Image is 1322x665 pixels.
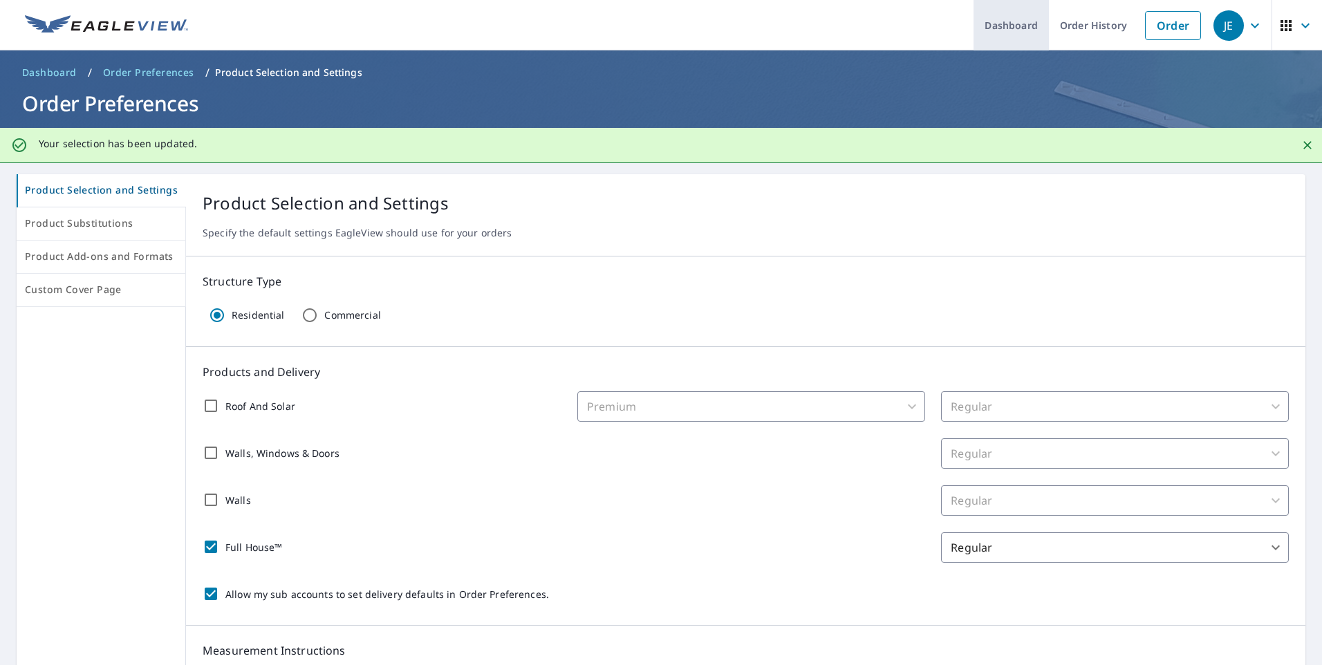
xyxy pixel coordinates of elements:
p: Specify the default settings EagleView should use for your orders [203,227,1289,239]
span: Custom Cover Page [25,281,177,299]
p: Commercial [324,309,380,321]
p: Product Selection and Settings [215,66,362,79]
p: Roof And Solar [225,399,295,413]
p: Allow my sub accounts to set delivery defaults in Order Preferences. [225,587,549,601]
h1: Order Preferences [17,89,1305,118]
li: / [88,64,92,81]
div: Regular [941,532,1289,563]
span: Dashboard [22,66,77,79]
div: tab-list [17,174,186,307]
p: Products and Delivery [203,364,1289,380]
button: Close [1298,136,1316,154]
p: Walls [225,493,251,507]
div: Premium [577,391,925,422]
p: Product Selection and Settings [203,191,1289,216]
span: Order Preferences [103,66,194,79]
p: Full House™ [225,540,282,554]
span: Product Substitutions [25,215,177,232]
div: Regular [941,485,1289,516]
div: Regular [941,391,1289,422]
p: Walls, Windows & Doors [225,446,339,460]
p: Structure Type [203,273,1289,290]
p: Measurement Instructions [203,642,1289,659]
p: Residential [232,309,284,321]
span: Product Add-ons and Formats [25,248,177,265]
img: EV Logo [25,15,188,36]
span: Product Selection and Settings [25,182,178,199]
a: Order [1145,11,1201,40]
div: JE [1213,10,1244,41]
a: Order Preferences [97,62,200,84]
li: / [205,64,210,81]
div: Regular [941,438,1289,469]
a: Dashboard [17,62,82,84]
nav: breadcrumb [17,62,1305,84]
p: Your selection has been updated. [39,138,197,150]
